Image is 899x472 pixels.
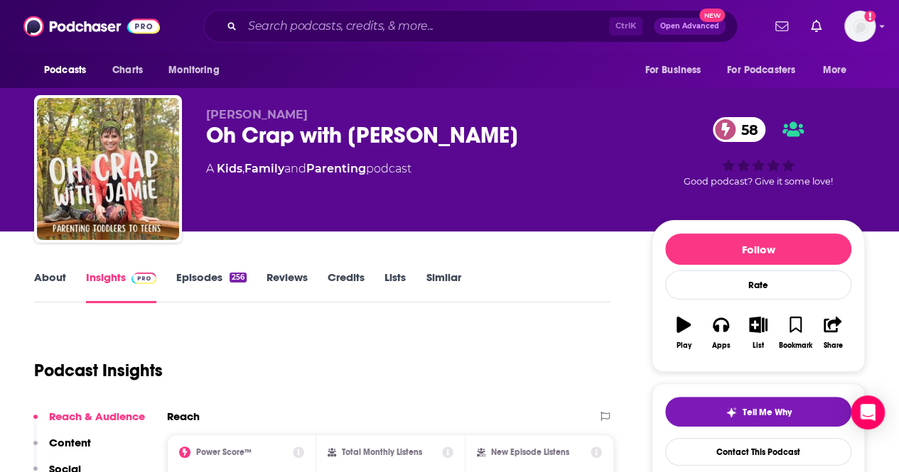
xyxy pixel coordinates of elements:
button: open menu [813,57,865,84]
button: Show profile menu [844,11,876,42]
div: 256 [230,273,247,282]
span: More [823,60,847,80]
span: and [284,162,306,175]
button: open menu [635,57,718,84]
button: Open AdvancedNew [654,18,726,35]
svg: Add a profile image [864,11,876,22]
h2: New Episode Listens [491,447,569,457]
p: Reach & Audience [49,410,145,423]
a: 58 [713,117,765,142]
span: Good podcast? Give it some love! [684,176,833,187]
input: Search podcasts, credits, & more... [242,15,609,38]
button: open menu [718,57,816,84]
img: Oh Crap with Jamie [37,98,179,240]
div: Play [677,341,691,350]
button: Share [814,307,851,358]
span: Podcasts [44,60,86,80]
span: 58 [727,117,765,142]
a: Show notifications dropdown [805,14,827,38]
span: Ctrl K [609,17,642,35]
span: Charts [112,60,143,80]
span: Tell Me Why [743,407,792,418]
div: Rate [665,270,851,300]
a: Contact This Podcast [665,438,851,466]
h1: Podcast Insights [34,360,163,381]
span: [PERSON_NAME] [206,108,308,121]
img: tell me why sparkle [726,407,737,418]
div: A podcast [206,160,411,177]
a: Charts [103,57,151,84]
a: Episodes256 [176,270,247,303]
a: Parenting [306,162,366,175]
span: Open Advanced [660,23,719,30]
button: Content [33,436,91,462]
a: InsightsPodchaser Pro [86,270,156,303]
a: Show notifications dropdown [770,14,794,38]
span: Monitoring [168,60,219,80]
div: 58Good podcast? Give it some love! [652,108,865,196]
button: Bookmark [777,307,814,358]
div: Bookmark [779,341,812,350]
h2: Reach [167,410,200,423]
a: Lists [384,270,406,303]
button: Follow [665,234,851,265]
span: For Podcasters [727,60,795,80]
a: Similar [426,270,461,303]
button: Play [665,307,702,358]
button: Apps [702,307,739,358]
img: User Profile [844,11,876,42]
span: New [699,9,725,22]
a: Family [244,162,284,175]
div: Open Intercom Messenger [851,395,885,429]
button: open menu [34,57,104,84]
span: For Business [645,60,701,80]
div: Search podcasts, credits, & more... [203,10,738,43]
button: List [740,307,777,358]
a: Reviews [267,270,308,303]
span: Logged in as megcassidy [844,11,876,42]
div: Share [823,341,842,350]
a: Kids [217,162,242,175]
a: Credits [328,270,365,303]
button: Reach & Audience [33,410,145,436]
img: Podchaser Pro [131,273,156,284]
div: Apps [712,341,731,350]
span: , [242,162,244,175]
p: Content [49,436,91,449]
button: tell me why sparkleTell Me Why [665,397,851,427]
a: About [34,270,66,303]
h2: Power Score™ [196,447,252,457]
img: Podchaser - Follow, Share and Rate Podcasts [23,13,160,40]
button: open menu [158,57,237,84]
div: List [753,341,764,350]
h2: Total Monthly Listens [342,447,422,457]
